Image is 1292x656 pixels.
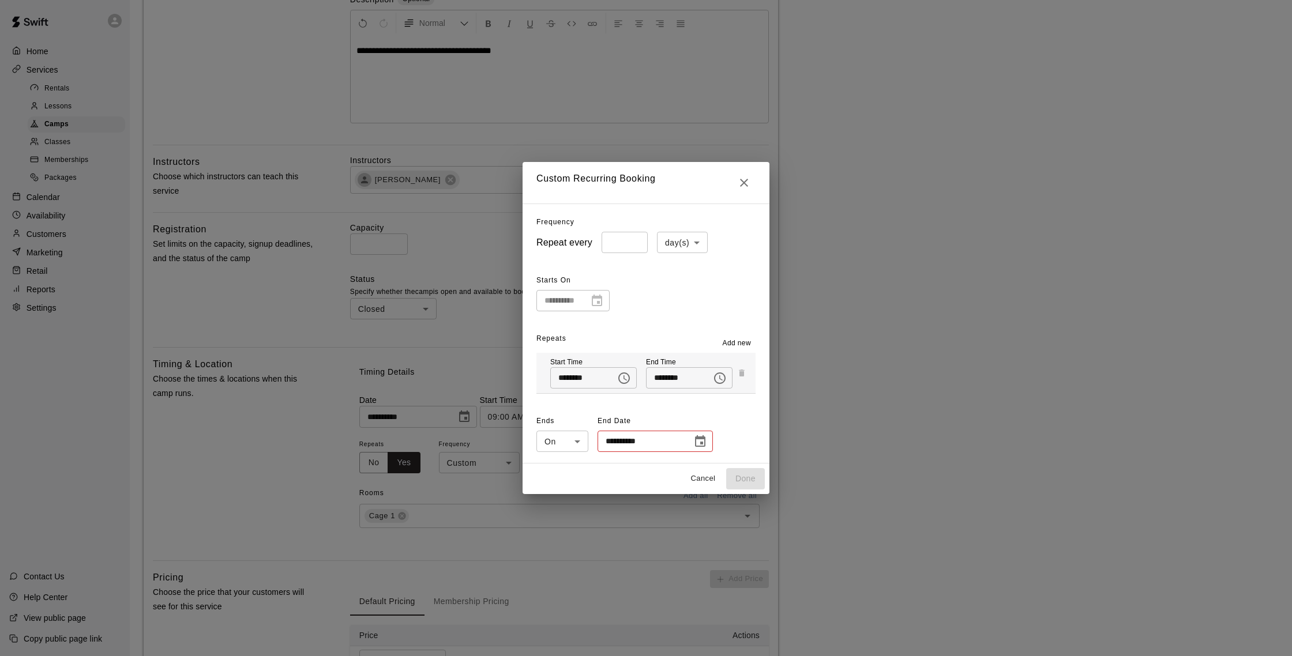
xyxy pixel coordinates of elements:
span: Starts On [536,272,610,290]
span: Frequency [536,218,574,226]
h2: Custom Recurring Booking [523,162,769,203]
span: End Date [598,412,713,431]
button: Choose time, selected time is 3:00 PM [708,367,731,390]
span: Add new [723,338,752,349]
div: day(s) [657,232,708,253]
span: Ends [536,412,588,431]
button: Choose time, selected time is 9:00 AM [613,367,636,390]
button: Add new [718,334,756,353]
button: Choose date [689,430,712,453]
button: Cancel [685,470,722,488]
span: Repeats [536,334,566,342]
p: End Time [646,357,733,367]
h6: Repeat every [536,235,592,251]
p: Start Time [550,357,637,367]
button: Close [733,171,756,194]
div: On [536,431,588,452]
